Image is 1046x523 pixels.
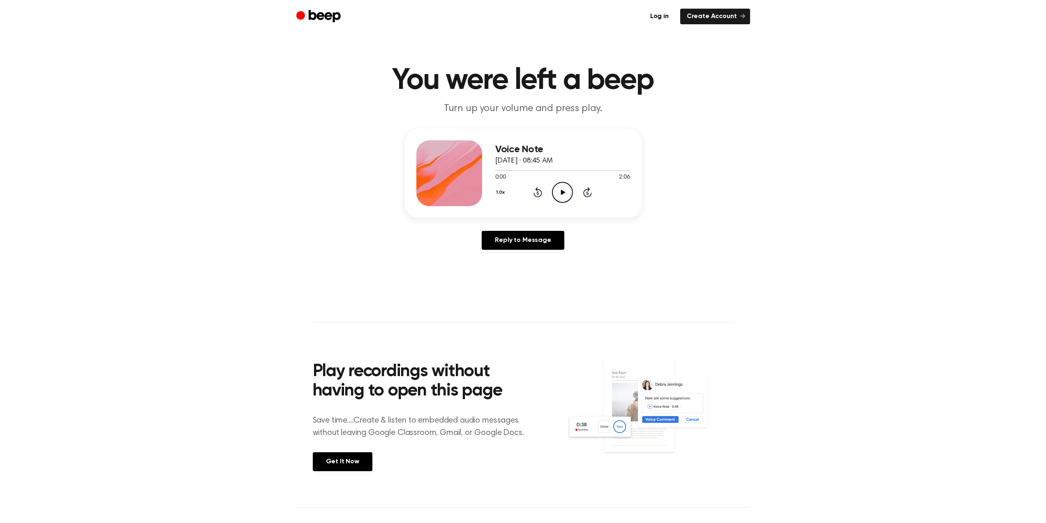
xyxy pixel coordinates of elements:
[495,157,553,165] span: [DATE] · 08:45 AM
[495,186,508,200] button: 1.0x
[313,452,372,471] a: Get It Now
[482,231,564,250] a: Reply to Message
[680,9,750,24] a: Create Account
[313,362,534,401] h2: Play recordings without having to open this page
[313,66,734,95] h1: You were left a beep
[567,360,733,470] img: Voice Comments on Docs and Recording Widget
[296,9,343,25] a: Beep
[365,102,681,116] p: Turn up your volume and press play.
[495,144,630,155] h3: Voice Note
[313,414,534,439] p: Save time....Create & listen to embedded audio messages without leaving Google Classroom, Gmail, ...
[619,173,630,182] span: 2:06
[495,173,506,182] span: 0:00
[644,9,675,24] a: Log in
